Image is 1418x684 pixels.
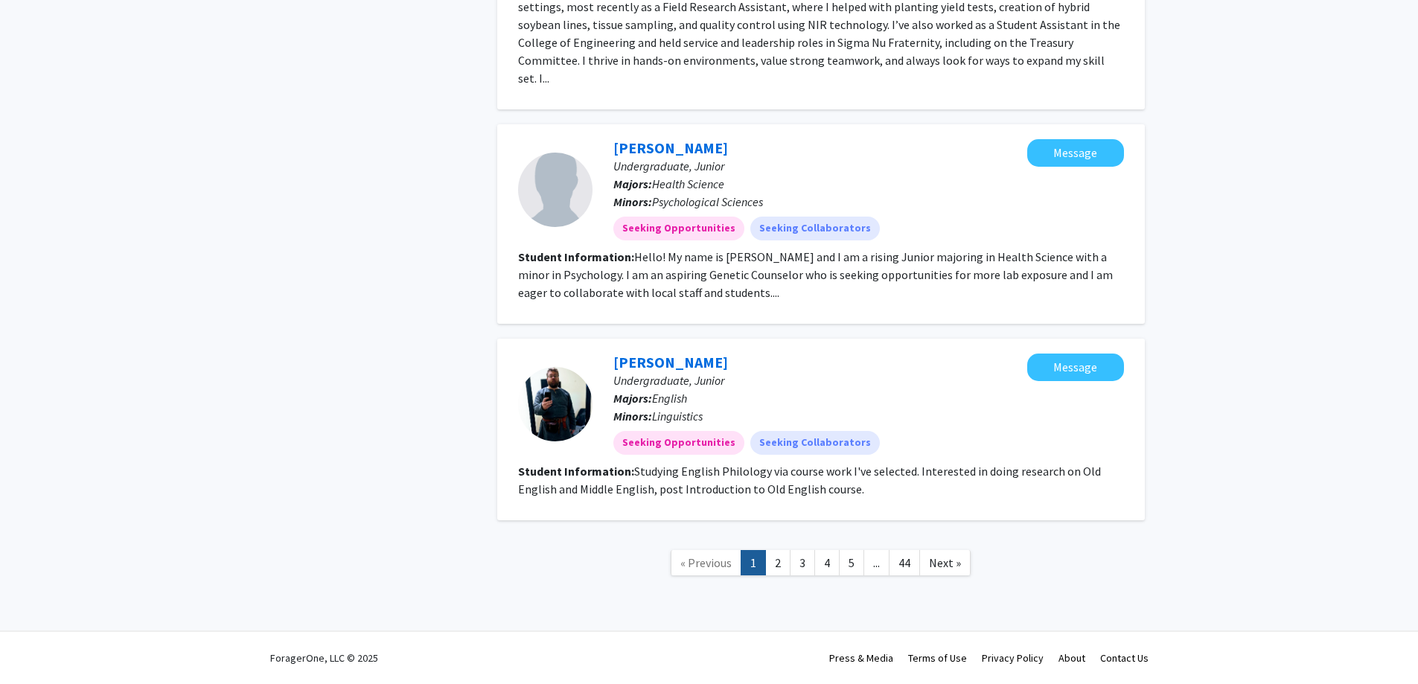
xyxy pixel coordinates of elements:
[613,409,652,423] b: Minors:
[652,194,763,209] span: Psychological Sciences
[613,373,724,388] span: Undergraduate, Junior
[518,249,1113,300] fg-read-more: Hello! My name is [PERSON_NAME] and I am a rising Junior majoring in Health Science with a minor ...
[1027,354,1124,381] button: Message Michael Sedillo
[829,651,893,665] a: Press & Media
[652,409,703,423] span: Linguistics
[518,464,1101,496] fg-read-more: Studying English Philology via course work I've selected. Interested in doing research on Old Eng...
[652,391,687,406] span: English
[790,550,815,576] a: 3
[671,550,741,576] a: Previous Page
[873,555,880,570] span: ...
[680,555,732,570] span: « Previous
[982,651,1044,665] a: Privacy Policy
[929,555,961,570] span: Next »
[765,550,791,576] a: 2
[11,617,63,673] iframe: Chat
[613,194,652,209] b: Minors:
[518,249,634,264] b: Student Information:
[1027,139,1124,167] button: Message Sophie Kusserow
[613,176,652,191] b: Majors:
[1058,651,1085,665] a: About
[741,550,766,576] a: 1
[613,138,728,157] a: [PERSON_NAME]
[1100,651,1149,665] a: Contact Us
[919,550,971,576] a: Next
[750,431,880,455] mat-chip: Seeking Collaborators
[497,535,1145,595] nav: Page navigation
[518,464,634,479] b: Student Information:
[750,217,880,240] mat-chip: Seeking Collaborators
[652,176,724,191] span: Health Science
[613,159,724,173] span: Undergraduate, Junior
[889,550,920,576] a: 44
[908,651,967,665] a: Terms of Use
[613,353,728,371] a: [PERSON_NAME]
[839,550,864,576] a: 5
[814,550,840,576] a: 4
[613,217,744,240] mat-chip: Seeking Opportunities
[613,391,652,406] b: Majors:
[270,632,378,684] div: ForagerOne, LLC © 2025
[613,431,744,455] mat-chip: Seeking Opportunities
